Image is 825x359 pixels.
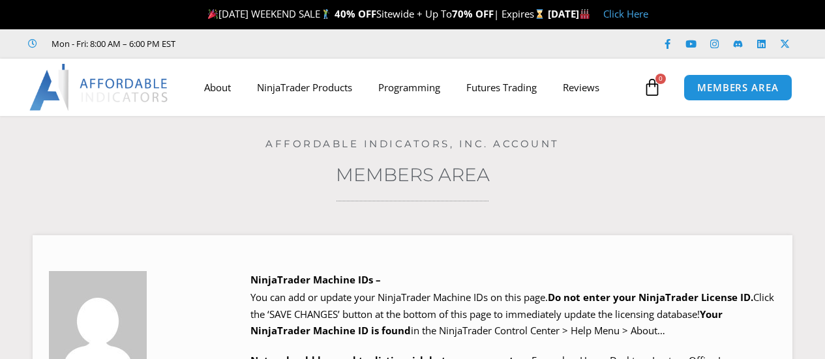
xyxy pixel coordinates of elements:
[535,9,545,19] img: ⌛
[205,7,547,20] span: [DATE] WEEKEND SALE Sitewide + Up To | Expires
[623,68,681,106] a: 0
[191,72,244,102] a: About
[321,9,331,19] img: 🏌️‍♂️
[453,72,550,102] a: Futures Trading
[244,72,365,102] a: NinjaTrader Products
[250,291,548,304] span: You can add or update your NinjaTrader Machine IDs on this page.
[550,72,612,102] a: Reviews
[580,9,590,19] img: 🏭
[548,291,753,304] b: Do not enter your NinjaTrader License ID.
[548,7,590,20] strong: [DATE]
[603,7,648,20] a: Click Here
[452,7,494,20] strong: 70% OFF
[683,74,792,101] a: MEMBERS AREA
[335,7,376,20] strong: 40% OFF
[697,83,779,93] span: MEMBERS AREA
[194,37,389,50] iframe: Customer reviews powered by Trustpilot
[336,164,490,186] a: Members Area
[29,64,170,111] img: LogoAI | Affordable Indicators – NinjaTrader
[191,72,640,102] nav: Menu
[208,9,218,19] img: 🎉
[250,273,381,286] b: NinjaTrader Machine IDs –
[48,36,175,51] span: Mon - Fri: 8:00 AM – 6:00 PM EST
[365,72,453,102] a: Programming
[250,291,774,337] span: Click the ‘SAVE CHANGES’ button at the bottom of this page to immediately update the licensing da...
[265,137,560,150] a: Affordable Indicators, Inc. Account
[655,74,666,84] span: 0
